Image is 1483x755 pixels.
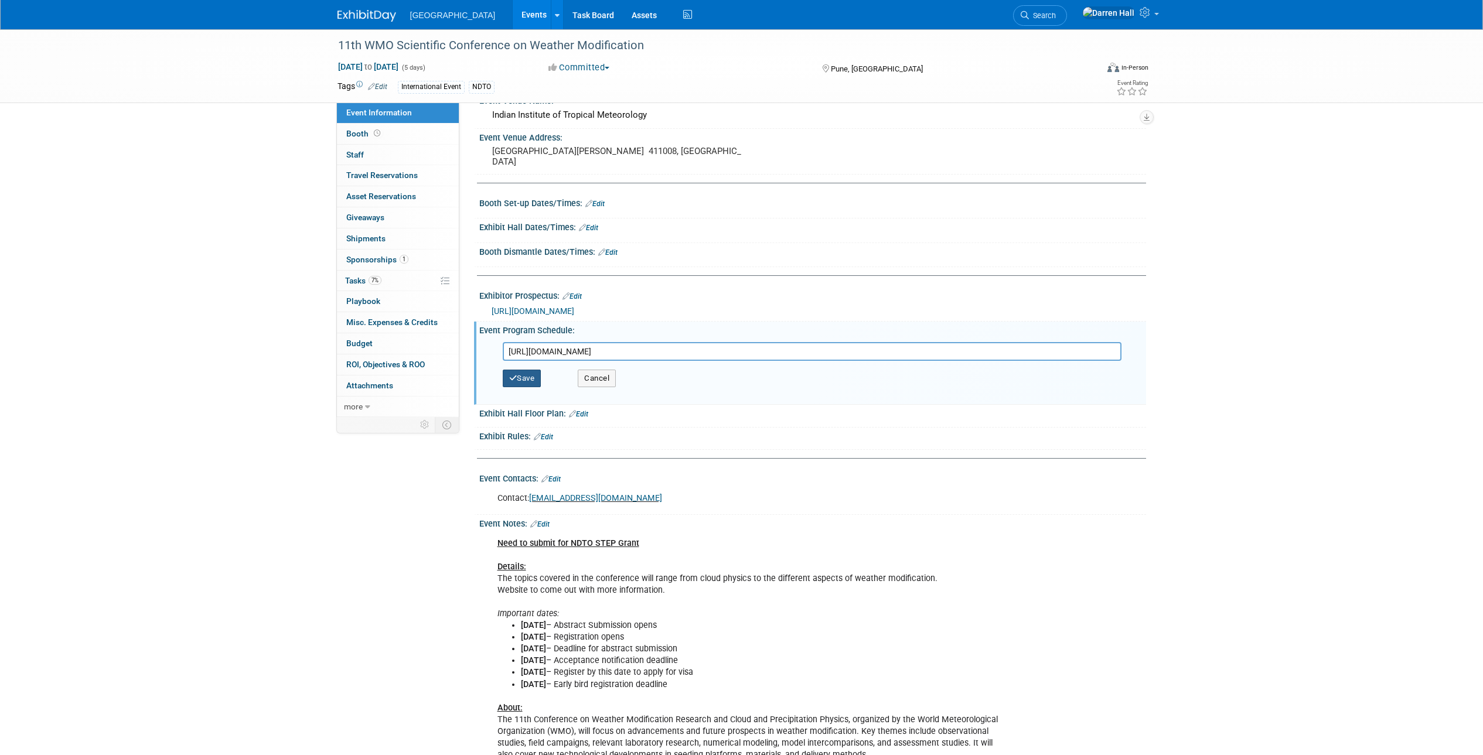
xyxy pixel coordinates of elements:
li: – Abstract Submission opens [521,620,1010,631]
div: Exhibit Hall Floor Plan: [479,405,1146,420]
td: Tags [337,80,387,94]
a: Edit [530,520,550,528]
span: 1 [400,255,408,264]
a: [URL][DOMAIN_NAME] [492,306,574,316]
a: Staff [337,145,459,165]
span: Asset Reservations [346,192,416,201]
a: Playbook [337,291,459,312]
a: [EMAIL_ADDRESS][DOMAIN_NAME] [529,493,662,503]
div: Exhibitor Prospectus: [479,287,1146,302]
pre: [GEOGRAPHIC_DATA][PERSON_NAME] 411008, [GEOGRAPHIC_DATA] [492,146,744,167]
div: Contact: [489,487,1017,510]
td: Toggle Event Tabs [435,417,459,432]
a: Edit [368,83,387,91]
li: – Early bird registration deadline [521,679,1010,691]
div: International Event [398,81,465,93]
button: Committed [544,62,614,74]
button: Cancel [578,370,616,387]
i: Important dates: [497,609,559,619]
button: Save [503,370,541,387]
a: Tasks7% [337,271,459,291]
a: Travel Reservations [337,165,459,186]
span: Staff [346,150,364,159]
b: About: [497,703,523,713]
a: Attachments [337,375,459,396]
a: Edit [562,292,582,300]
b: [DATE] [521,632,546,642]
span: Sponsorships [346,255,408,264]
span: Giveaways [346,213,384,222]
div: Event Contacts: [479,470,1146,485]
a: Edit [598,248,618,257]
div: Event Notes: [479,515,1146,530]
li: – Deadline for abstract submission [521,643,1010,655]
div: Indian Institute of Tropical Meteorology [488,106,1137,124]
li: – Register by this date to apply for visa [521,667,1010,678]
a: ROI, Objectives & ROO [337,354,459,375]
span: Event Information [346,108,412,117]
a: Edit [579,224,598,232]
span: to [363,62,374,71]
span: Booth [346,129,383,138]
span: Playbook [346,296,380,306]
span: Travel Reservations [346,170,418,180]
a: Edit [585,200,605,208]
div: In-Person [1121,63,1148,72]
span: Tasks [345,276,381,285]
div: Event Format [1028,61,1149,78]
img: Format-Inperson.png [1107,63,1119,72]
u: Details: [497,562,526,572]
div: Event Program Schedule: [479,322,1146,336]
li: – Registration opens [521,631,1010,643]
div: NDTO [469,81,495,93]
a: Search [1013,5,1067,26]
a: Sponsorships1 [337,250,459,270]
span: more [344,402,363,411]
u: Need to submit for NDTO STEP Grant [497,538,639,548]
div: Booth Set-up Dates/Times: [479,194,1146,210]
span: [DATE] [DATE] [337,62,399,72]
b: [DATE] [521,644,546,654]
div: Exhibit Rules: [479,428,1146,443]
span: Booth not reserved yet [371,129,383,138]
span: 7% [369,276,381,285]
b: [DATE] [521,679,546,689]
a: Edit [541,475,561,483]
b: [DATE] [521,655,546,665]
a: Shipments [337,228,459,249]
a: Giveaways [337,207,459,228]
div: 11th WMO Scientific Conference on Weather Modification [334,35,1080,56]
img: Darren Hall [1082,6,1135,19]
span: Search [1029,11,1056,20]
a: Misc. Expenses & Credits [337,312,459,333]
b: [DATE] [521,667,546,677]
span: Attachments [346,381,393,390]
a: Edit [534,433,553,441]
span: [GEOGRAPHIC_DATA] [410,11,496,20]
td: Personalize Event Tab Strip [415,417,435,432]
li: – Acceptance notification deadline [521,655,1010,667]
input: Enter URL [503,342,1121,361]
span: ROI, Objectives & ROO [346,360,425,369]
div: Booth Dismantle Dates/Times: [479,243,1146,258]
a: Budget [337,333,459,354]
a: Asset Reservations [337,186,459,207]
b: [DATE] [521,620,546,630]
span: Shipments [346,234,386,243]
a: Booth [337,124,459,144]
div: Exhibit Hall Dates/Times: [479,218,1146,234]
div: Event Venue Address: [479,129,1146,144]
span: Misc. Expenses & Credits [346,317,438,327]
a: Edit [569,410,588,418]
a: Event Information [337,103,459,123]
span: (5 days) [401,64,425,71]
img: ExhibitDay [337,10,396,22]
div: Event Rating [1116,80,1148,86]
span: Budget [346,339,373,348]
a: more [337,397,459,417]
span: Pune, [GEOGRAPHIC_DATA] [831,64,923,73]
